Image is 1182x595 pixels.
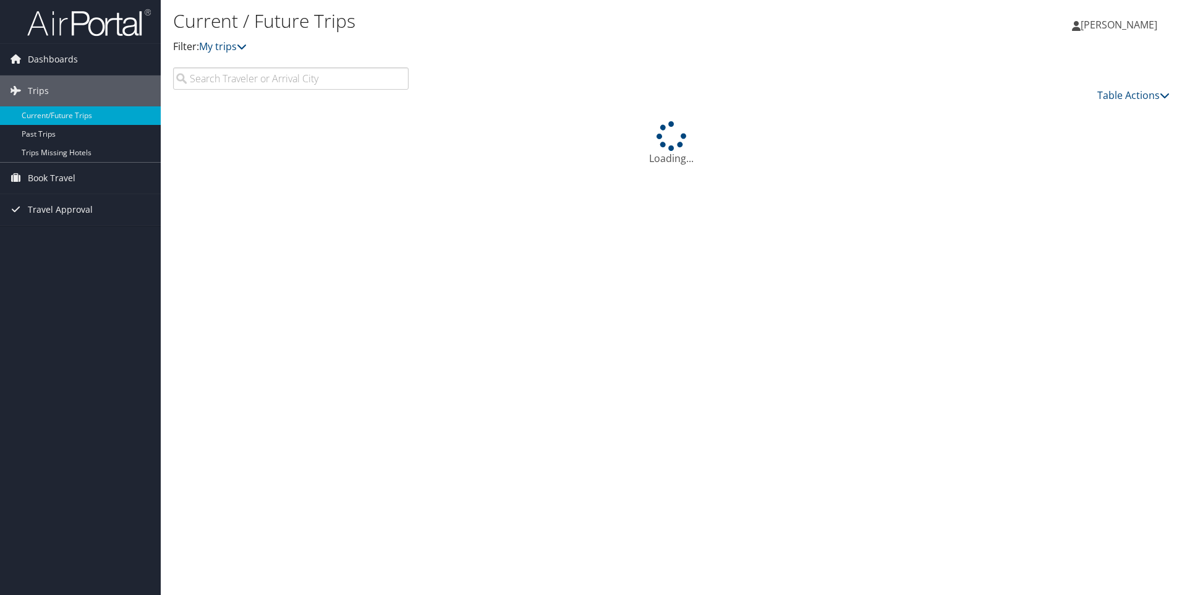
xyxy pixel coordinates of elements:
h1: Current / Future Trips [173,8,838,34]
span: Travel Approval [28,194,93,225]
span: Dashboards [28,44,78,75]
span: Trips [28,75,49,106]
p: Filter: [173,39,838,55]
a: Table Actions [1097,88,1170,102]
a: My trips [199,40,247,53]
input: Search Traveler or Arrival City [173,67,409,90]
a: [PERSON_NAME] [1072,6,1170,43]
div: Loading... [173,121,1170,166]
img: airportal-logo.png [27,8,151,37]
span: Book Travel [28,163,75,194]
span: [PERSON_NAME] [1081,18,1157,32]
